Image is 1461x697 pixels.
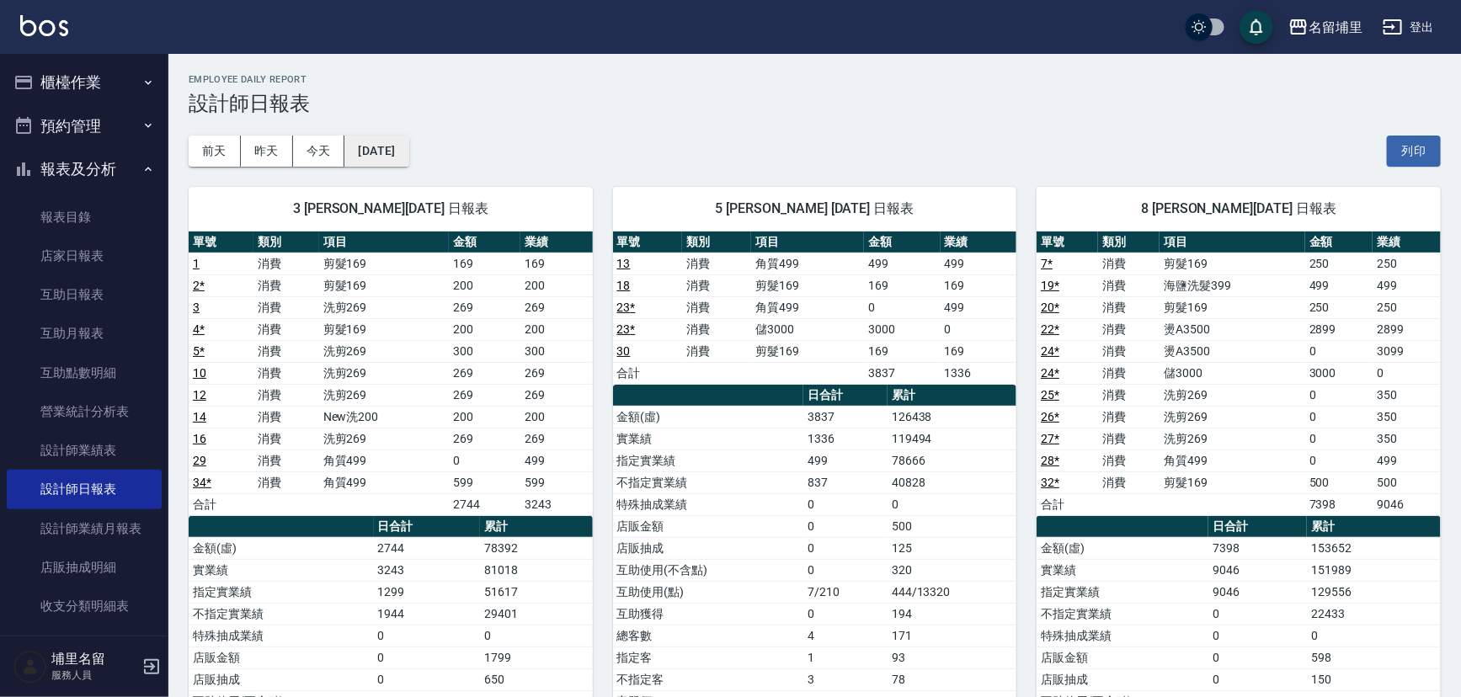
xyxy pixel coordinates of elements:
[1373,406,1441,428] td: 350
[1208,559,1307,581] td: 9046
[253,340,318,362] td: 消費
[803,559,888,581] td: 0
[7,548,162,587] a: 店販抽成明細
[803,515,888,537] td: 0
[682,296,751,318] td: 消費
[888,625,1016,646] td: 171
[751,231,864,253] th: 項目
[7,61,162,104] button: 櫃檯作業
[1309,17,1362,38] div: 名留埔里
[1373,471,1441,493] td: 500
[319,274,449,296] td: 剪髮169
[189,74,1441,85] h2: Employee Daily Report
[1305,340,1373,362] td: 0
[1305,231,1373,253] th: 金額
[374,646,480,668] td: 0
[1305,296,1373,318] td: 250
[1098,362,1160,384] td: 消費
[803,385,888,407] th: 日合計
[941,296,1017,318] td: 499
[449,274,520,296] td: 200
[374,603,480,625] td: 1944
[1208,516,1307,538] th: 日合計
[613,406,803,428] td: 金額(虛)
[449,318,520,340] td: 200
[888,428,1016,450] td: 119494
[253,428,318,450] td: 消費
[480,646,593,668] td: 1799
[193,301,200,314] a: 3
[803,471,888,493] td: 837
[374,668,480,690] td: 0
[1305,362,1373,384] td: 3000
[319,340,449,362] td: 洗剪269
[449,450,520,471] td: 0
[803,428,888,450] td: 1336
[888,471,1016,493] td: 40828
[7,632,162,676] button: 客戶管理
[1160,362,1305,384] td: 儲3000
[449,340,520,362] td: 300
[613,625,803,646] td: 總客數
[864,296,941,318] td: 0
[1160,274,1305,296] td: 海鹽洗髮399
[193,432,206,445] a: 16
[449,493,520,515] td: 2744
[1037,493,1098,515] td: 合計
[480,516,593,538] th: 累計
[888,406,1016,428] td: 126438
[941,362,1017,384] td: 1336
[888,385,1016,407] th: 累計
[449,406,520,428] td: 200
[319,362,449,384] td: 洗剪269
[803,646,888,668] td: 1
[449,296,520,318] td: 269
[449,384,520,406] td: 269
[613,493,803,515] td: 特殊抽成業績
[888,450,1016,471] td: 78666
[864,318,941,340] td: 3000
[1160,340,1305,362] td: 燙A3500
[1373,450,1441,471] td: 499
[803,603,888,625] td: 0
[374,559,480,581] td: 3243
[613,581,803,603] td: 互助使用(點)
[751,274,864,296] td: 剪髮169
[1208,603,1307,625] td: 0
[1098,406,1160,428] td: 消費
[189,537,374,559] td: 金額(虛)
[189,668,374,690] td: 店販抽成
[480,625,593,646] td: 0
[803,625,888,646] td: 4
[51,668,137,683] p: 服務人員
[449,231,520,253] th: 金額
[319,318,449,340] td: 剪髮169
[803,581,888,603] td: 7/210
[480,537,593,559] td: 78392
[888,559,1016,581] td: 320
[319,450,449,471] td: 角質499
[449,428,520,450] td: 269
[189,493,253,515] td: 合計
[1160,471,1305,493] td: 剪髮169
[941,253,1017,274] td: 499
[1037,231,1098,253] th: 單號
[193,454,206,467] a: 29
[1305,493,1373,515] td: 7398
[1307,668,1441,690] td: 150
[888,603,1016,625] td: 194
[864,340,941,362] td: 169
[374,537,480,559] td: 2744
[480,668,593,690] td: 650
[1373,296,1441,318] td: 250
[253,450,318,471] td: 消費
[1307,646,1441,668] td: 598
[7,198,162,237] a: 報表目錄
[1098,471,1160,493] td: 消費
[1160,296,1305,318] td: 剪髮169
[7,147,162,191] button: 報表及分析
[864,253,941,274] td: 499
[374,625,480,646] td: 0
[613,537,803,559] td: 店販抽成
[7,431,162,470] a: 設計師業績表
